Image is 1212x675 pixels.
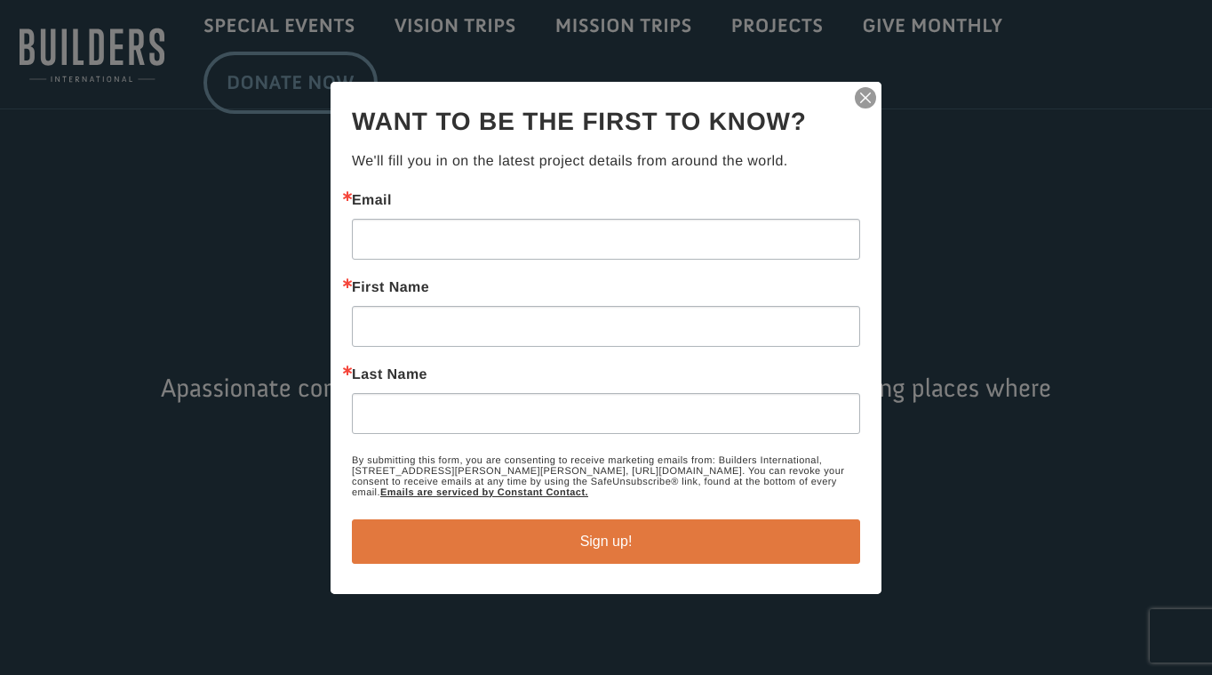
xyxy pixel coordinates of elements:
[251,36,331,68] button: Donate
[380,487,588,498] a: Emails are serviced by Constant Contact.
[352,519,860,564] button: Sign up!
[352,368,860,382] label: Last Name
[32,37,46,52] img: emoji balloon
[352,281,860,295] label: First Name
[352,103,860,141] h2: Want to be the first to know?
[42,54,147,68] strong: Project Shovel Ready
[48,71,244,84] span: [GEOGRAPHIC_DATA] , [GEOGRAPHIC_DATA]
[32,71,44,84] img: US.png
[352,455,860,498] p: By submitting this form, you are consenting to receive marketing emails from: Builders Internatio...
[352,151,860,173] p: We'll fill you in on the latest project details from around the world.
[32,55,244,68] div: to
[352,194,860,208] label: Email
[32,18,244,53] div: [PERSON_NAME] donated $100
[853,85,878,110] img: ctct-close-x.svg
